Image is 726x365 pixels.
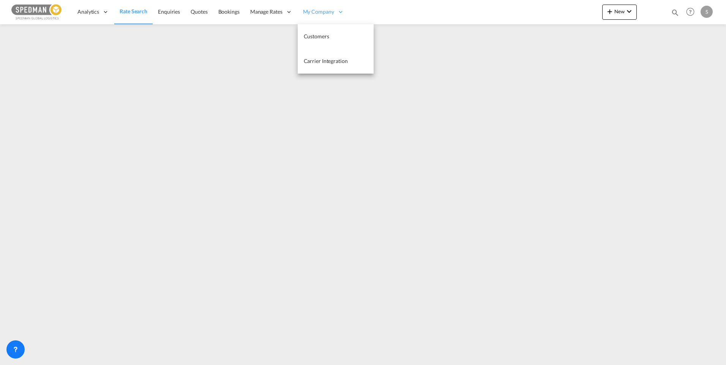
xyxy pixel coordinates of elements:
[304,33,329,39] span: Customers
[684,5,697,18] span: Help
[304,58,348,64] span: Carrier Integration
[250,8,283,16] span: Manage Rates
[303,8,334,16] span: My Company
[120,8,147,14] span: Rate Search
[191,8,207,15] span: Quotes
[158,8,180,15] span: Enquiries
[625,7,634,16] md-icon: icon-chevron-down
[298,24,374,49] a: Customers
[671,8,679,20] div: icon-magnify
[671,8,679,17] md-icon: icon-magnify
[11,3,63,20] img: c12ca350ff1b11efb6b291369744d907.png
[605,7,614,16] md-icon: icon-plus 400-fg
[605,8,634,14] span: New
[218,8,240,15] span: Bookings
[602,5,637,20] button: icon-plus 400-fgNewicon-chevron-down
[684,5,701,19] div: Help
[77,8,99,16] span: Analytics
[298,49,374,74] a: Carrier Integration
[701,6,713,18] div: S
